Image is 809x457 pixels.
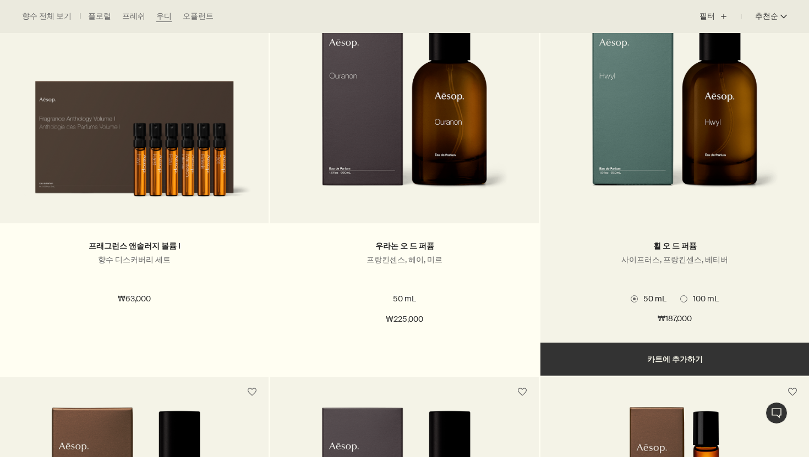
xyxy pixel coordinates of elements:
[118,293,151,306] span: ₩63,000
[540,343,809,376] button: 카트에 추가하기 - ₩187,000
[88,11,111,22] a: 플로럴
[512,382,532,402] button: 위시리스트에 담기
[89,241,181,251] a: 프래그런스 앤솔러지 볼륨 I
[287,255,522,265] p: 프랑킨센스, 헤이, 미르
[570,3,779,207] img: Hwyl Eau de Parfum in amber glass bottle with outer carton
[300,3,509,207] img: 상자 패키징과 나란히 놓인 우라논 오 드 퍼퓸 갈색병
[653,241,697,251] a: 휠 오 드 퍼퓸
[699,3,741,30] button: 필터
[741,3,787,30] button: 추천순
[766,402,788,424] button: 1:1 채팅 상담
[386,313,423,326] span: ₩225,000
[122,11,145,22] a: 프레쉬
[242,382,262,402] button: 위시리스트에 담기
[270,3,539,223] a: 상자 패키징과 나란히 놓인 우라논 오 드 퍼퓸 갈색병
[658,312,692,326] span: ₩187,000
[783,382,802,402] button: 위시리스트에 담기
[183,11,214,22] a: 오퓰런트
[638,294,666,304] span: 50 mL
[156,11,172,22] a: 우디
[17,255,252,265] p: 향수 디스커버리 세트
[557,255,792,265] p: 사이프러스, 프랑킨센스, 베티버
[375,241,434,251] a: 우라논 오 드 퍼퓸
[540,3,809,223] a: Hwyl Eau de Parfum in amber glass bottle with outer carton
[687,294,719,304] span: 100 mL
[17,64,252,207] img: 장식적인 슬리브가 있는 종이 상자에 담긴 여섯 가지 향수 바이얼.
[22,11,72,22] a: 향수 전체 보기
